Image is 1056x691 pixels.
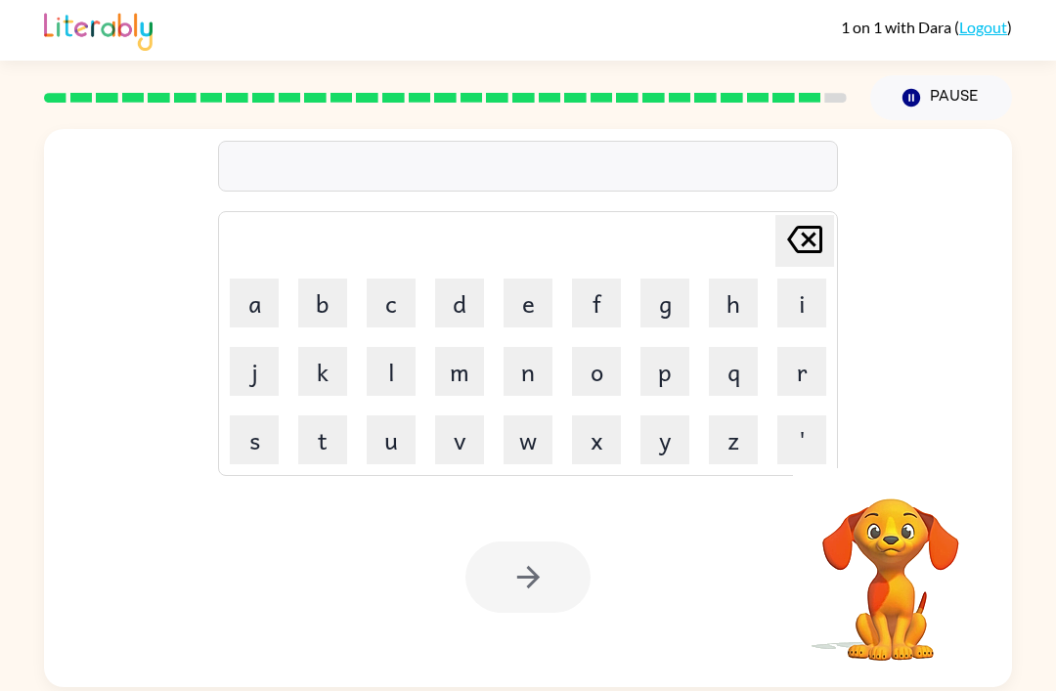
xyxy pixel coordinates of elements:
[640,347,689,396] button: p
[841,18,1012,36] div: ( )
[504,415,552,464] button: w
[793,468,989,664] video: Your browser must support playing .mp4 files to use Literably. Please try using another browser.
[777,279,826,327] button: i
[230,415,279,464] button: s
[44,8,153,51] img: Literably
[709,279,758,327] button: h
[298,279,347,327] button: b
[572,279,621,327] button: f
[435,415,484,464] button: v
[709,415,758,464] button: z
[298,347,347,396] button: k
[298,415,347,464] button: t
[640,415,689,464] button: y
[870,75,1012,120] button: Pause
[435,347,484,396] button: m
[777,415,826,464] button: '
[367,347,416,396] button: l
[640,279,689,327] button: g
[367,279,416,327] button: c
[841,18,954,36] span: 1 on 1 with Dara
[709,347,758,396] button: q
[959,18,1007,36] a: Logout
[367,415,416,464] button: u
[230,347,279,396] button: j
[572,415,621,464] button: x
[777,347,826,396] button: r
[572,347,621,396] button: o
[504,279,552,327] button: e
[230,279,279,327] button: a
[504,347,552,396] button: n
[435,279,484,327] button: d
